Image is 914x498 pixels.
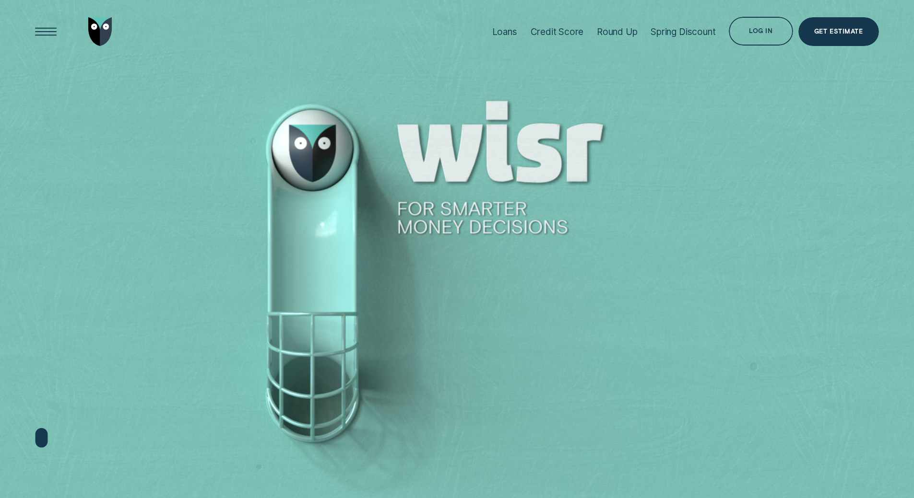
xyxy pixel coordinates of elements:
[798,17,879,46] a: Get Estimate
[729,17,793,46] button: Log in
[492,26,517,37] div: Loans
[651,26,715,37] div: Spring Discount
[32,17,60,46] button: Open Menu
[531,26,584,37] div: Credit Score
[88,17,112,46] img: Wisr
[597,26,638,37] div: Round Up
